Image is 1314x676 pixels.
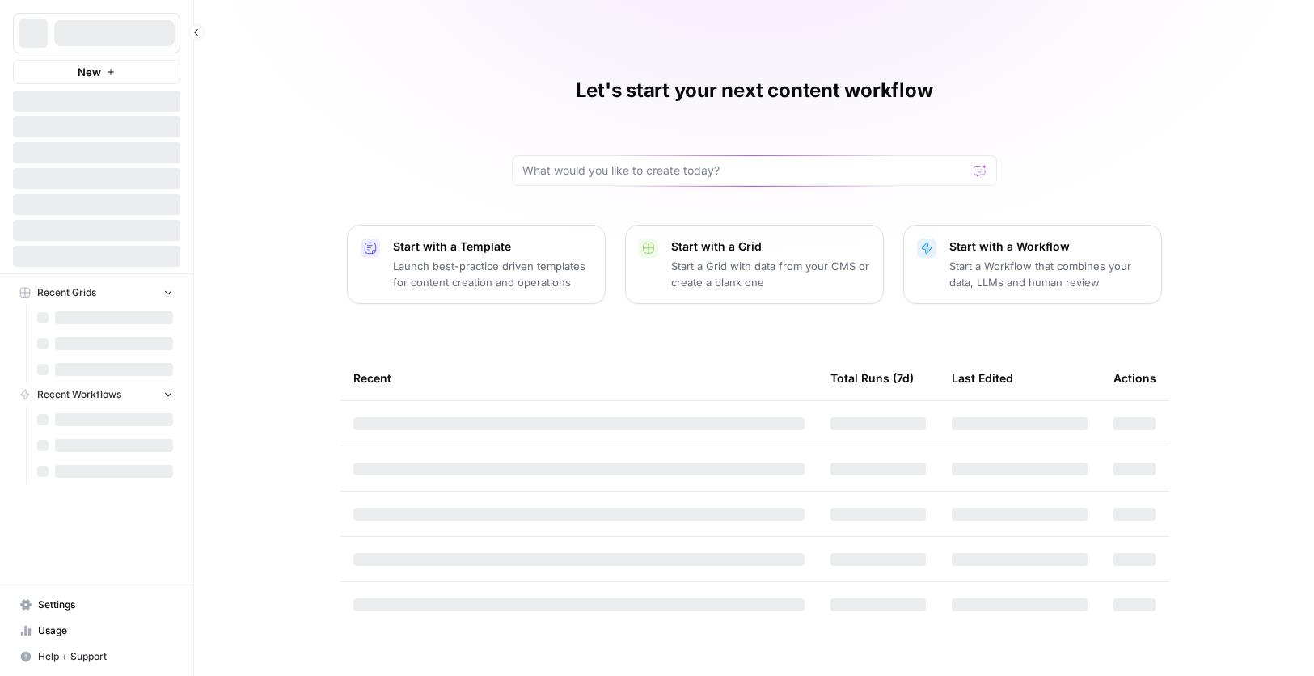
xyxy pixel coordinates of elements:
[13,281,180,305] button: Recent Grids
[671,258,870,290] p: Start a Grid with data from your CMS or create a blank one
[38,623,173,638] span: Usage
[1113,356,1156,400] div: Actions
[13,644,180,670] button: Help + Support
[949,258,1148,290] p: Start a Workflow that combines your data, LLMs and human review
[13,382,180,407] button: Recent Workflows
[13,592,180,618] a: Settings
[393,258,592,290] p: Launch best-practice driven templates for content creation and operations
[903,225,1162,304] button: Start with a WorkflowStart a Workflow that combines your data, LLMs and human review
[38,649,173,664] span: Help + Support
[625,225,884,304] button: Start with a GridStart a Grid with data from your CMS or create a blank one
[347,225,606,304] button: Start with a TemplateLaunch best-practice driven templates for content creation and operations
[949,239,1148,255] p: Start with a Workflow
[37,285,96,300] span: Recent Grids
[37,387,121,402] span: Recent Workflows
[952,356,1013,400] div: Last Edited
[353,356,805,400] div: Recent
[830,356,914,400] div: Total Runs (7d)
[78,64,101,80] span: New
[522,163,967,179] input: What would you like to create today?
[576,78,933,104] h1: Let's start your next content workflow
[38,598,173,612] span: Settings
[393,239,592,255] p: Start with a Template
[13,618,180,644] a: Usage
[13,60,180,84] button: New
[671,239,870,255] p: Start with a Grid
